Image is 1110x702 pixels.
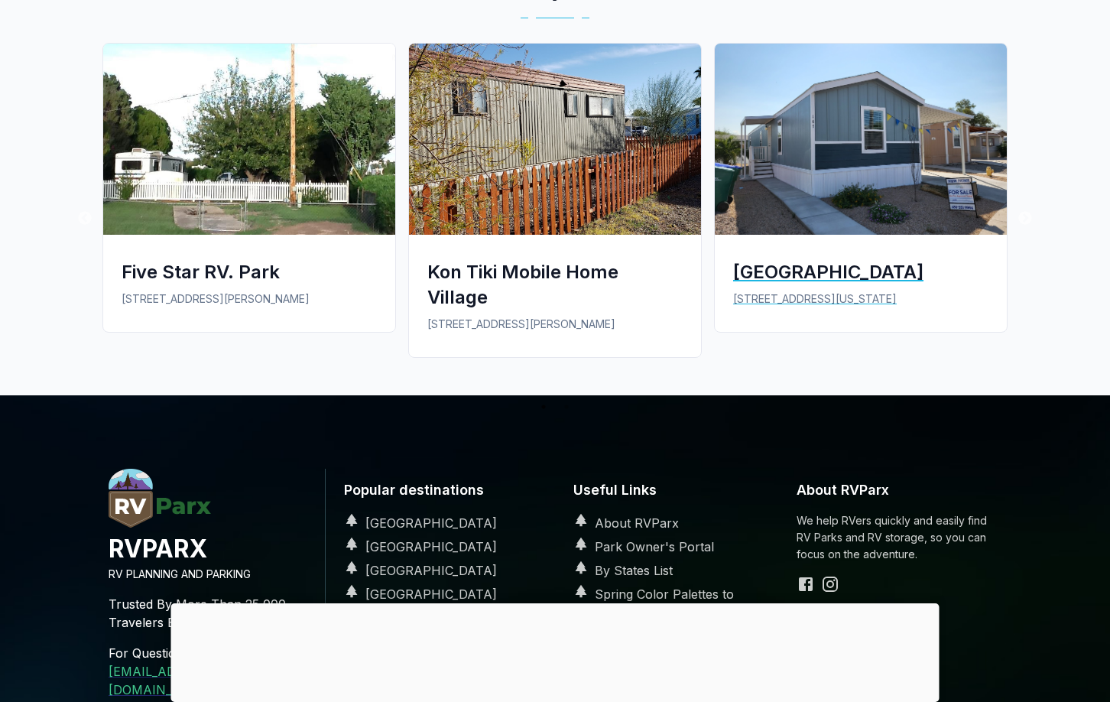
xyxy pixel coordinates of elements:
a: [GEOGRAPHIC_DATA] [338,563,497,578]
h6: About RVParx [797,469,1001,512]
p: We help RVers quickly and easily find RV Parks and RV storage, so you can focus on the adventure. [797,512,1001,563]
a: Park Owner's Portal [567,539,714,554]
div: Kon Tiki Mobile Home Village [427,259,683,310]
img: Five Star RV. Park [103,44,395,235]
div: [GEOGRAPHIC_DATA] [733,259,988,284]
img: Kon Tiki Mobile Home Village [409,44,701,235]
a: RVParx.comRVPARXRV PLANNING AND PARKING [109,515,313,583]
p: [STREET_ADDRESS][US_STATE] [733,291,988,307]
p: For Questions, Contact us [109,644,313,662]
a: [GEOGRAPHIC_DATA] [338,515,497,531]
a: About RVParx [567,515,679,531]
h6: Useful Links [567,469,772,512]
a: [GEOGRAPHIC_DATA] [338,587,497,602]
a: By States List [567,563,673,578]
div: Five Star RV. Park [122,259,377,284]
p: [STREET_ADDRESS][PERSON_NAME] [122,291,377,307]
a: Kon Tiki Mobile Home VillageKon Tiki Mobile Home Village[STREET_ADDRESS][PERSON_NAME] [402,43,708,370]
a: [GEOGRAPHIC_DATA] [338,539,497,554]
button: 1 [536,399,551,414]
a: Spring Color Palettes to Refresh Your Home This Season [567,587,760,620]
a: Five Star RV. ParkFive Star RV. Park[STREET_ADDRESS][PERSON_NAME] [96,43,402,345]
a: Sunshine Valley[GEOGRAPHIC_DATA][STREET_ADDRESS][US_STATE] [708,43,1014,345]
a: [EMAIL_ADDRESS][DOMAIN_NAME] [109,664,222,697]
p: [STREET_ADDRESS][PERSON_NAME] [427,316,683,333]
img: Sunshine Valley [715,44,1007,235]
img: RVParx.com [109,469,211,528]
button: Previous [77,211,92,226]
p: Trusted By More Than 25,000 Travelers Every Year [109,583,313,644]
button: Next [1017,211,1033,226]
button: 2 [559,399,574,414]
p: RV PLANNING AND PARKING [109,566,313,583]
iframe: Advertisement [171,603,940,698]
h4: RVPARX [109,532,313,566]
h6: Popular destinations [338,469,543,512]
